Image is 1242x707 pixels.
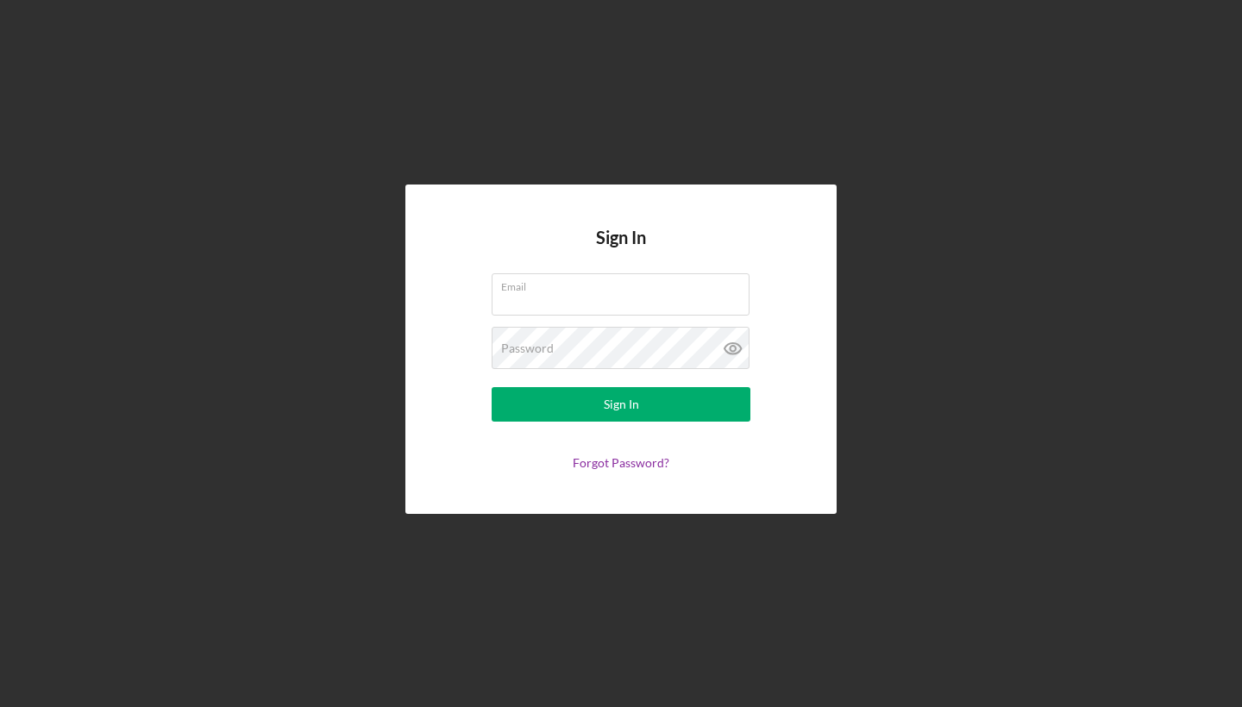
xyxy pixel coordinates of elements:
[596,228,646,273] h4: Sign In
[501,274,750,293] label: Email
[604,387,639,422] div: Sign In
[492,387,750,422] button: Sign In
[573,455,669,470] a: Forgot Password?
[501,341,554,355] label: Password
